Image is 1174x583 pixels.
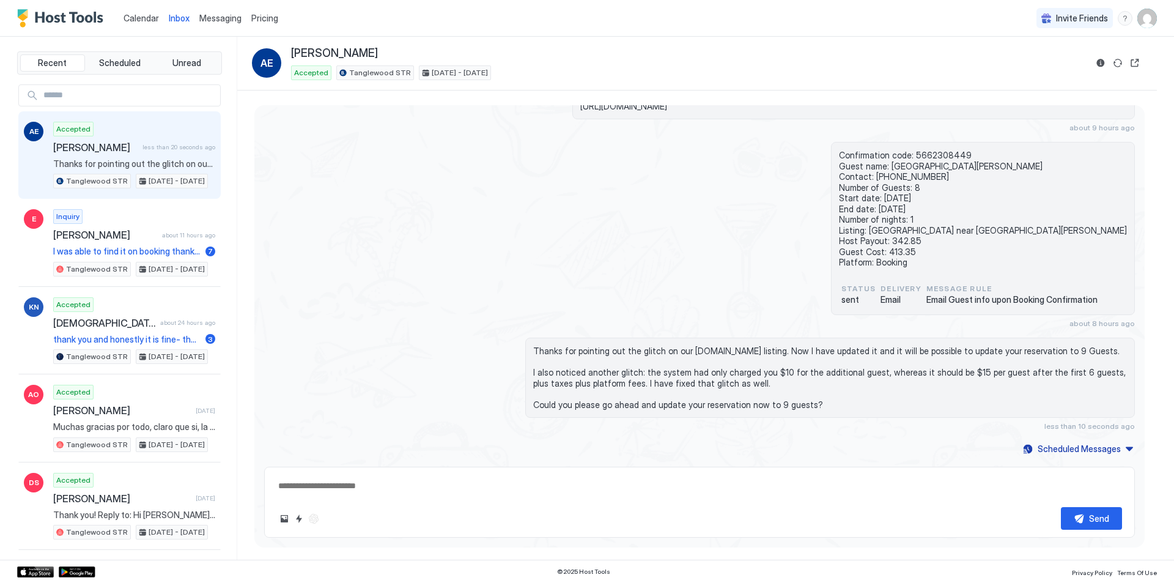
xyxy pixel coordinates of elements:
input: Input Field [39,85,220,106]
span: Invite Friends [1056,13,1108,24]
span: Scheduled [99,58,141,69]
span: Delivery [880,283,921,294]
span: Confirmation code: 5662308449 Guest name: [GEOGRAPHIC_DATA][PERSON_NAME] Contact: [PHONE_NUMBER] ... [839,150,1127,268]
span: [PERSON_NAME] [53,229,157,241]
button: Unread [154,54,219,72]
button: Send [1061,507,1122,530]
span: less than 20 seconds ago [142,143,215,151]
span: Email [880,294,921,305]
div: menu [1118,11,1132,26]
span: Recent [38,58,67,69]
span: 3 [208,335,213,344]
span: Tanglewood STR [66,439,128,450]
button: Sync reservation [1110,56,1125,70]
span: I was able to find it on booking thank you [53,246,201,257]
a: Calendar [124,12,159,24]
span: Email Guest info upon Booking Confirmation [926,294,1098,305]
span: Accepted [56,387,90,398]
a: Terms Of Use [1117,565,1157,578]
span: [PERSON_NAME] [53,404,191,417]
span: Accepted [294,67,328,78]
span: [DATE] - [DATE] [149,351,205,362]
span: [DATE] - [DATE] [149,264,205,275]
span: Messaging [199,13,242,23]
span: Thanks for pointing out the glitch on our [DOMAIN_NAME] listing. Now I have updated it and it wil... [53,158,215,169]
span: about 8 hours ago [1069,319,1135,328]
span: Thank you! Reply to: Hi [PERSON_NAME], For your leisure time, I have colla... [53,510,215,521]
span: KN [29,302,39,313]
span: Message Rule [926,283,1098,294]
iframe: Intercom live chat [12,541,42,571]
a: Google Play Store [59,566,95,577]
span: Privacy Policy [1072,569,1112,576]
span: Tanglewood STR [66,264,128,275]
span: sent [841,294,876,305]
span: Terms Of Use [1117,569,1157,576]
span: Accepted [56,475,90,486]
span: about 24 hours ago [160,319,215,327]
span: © 2025 Host Tools [557,568,610,576]
span: about 9 hours ago [1069,123,1135,132]
span: AE [29,126,39,137]
span: Tanglewood STR [66,176,128,187]
div: Scheduled Messages [1038,442,1121,455]
span: DS [29,477,39,488]
button: Recent [20,54,85,72]
a: App Store [17,566,54,577]
button: Open reservation [1128,56,1142,70]
a: Privacy Policy [1072,565,1112,578]
a: Host Tools Logo [17,9,109,28]
span: Inbox [169,13,190,23]
div: tab-group [17,51,222,75]
a: Messaging [199,12,242,24]
span: Inquiry [56,211,79,222]
span: [DATE] - [DATE] [149,527,205,538]
span: [PERSON_NAME] [53,492,191,505]
span: [PERSON_NAME] [291,46,378,61]
span: [DEMOGRAPHIC_DATA][PERSON_NAME] [53,317,155,329]
span: Thanks for pointing out the glitch on our [DOMAIN_NAME] listing. Now I have updated it and it wil... [533,346,1127,410]
button: Scheduled Messages [1021,440,1135,457]
span: [DATE] - [DATE] [149,176,205,187]
span: Muchas gracias por todo, claro que si, la estadía sin [PERSON_NAME] fue de 5 estrellas, muchas gr... [53,421,215,433]
span: E [32,214,36,225]
span: Pricing [251,13,278,24]
button: Reservation information [1093,56,1108,70]
span: Unread [172,58,201,69]
span: status [841,283,876,294]
span: thank you and honestly it is fine- the microwave has no power that I can see and the shower door ... [53,334,201,345]
span: Accepted [56,124,90,135]
span: less than 10 seconds ago [1044,421,1135,431]
span: [DATE] [196,494,215,502]
span: Tanglewood STR [66,527,128,538]
span: about 11 hours ago [162,231,215,239]
span: Calendar [124,13,159,23]
a: Inbox [169,12,190,24]
span: Accepted [56,299,90,310]
div: Send [1089,512,1109,525]
span: [DATE] - [DATE] [149,439,205,450]
span: 7 [208,247,213,256]
span: AO [28,389,39,400]
button: Scheduled [87,54,152,72]
button: Quick reply [292,511,306,526]
span: Tanglewood STR [349,67,411,78]
span: AE [260,56,273,70]
span: [DATE] - [DATE] [432,67,488,78]
span: [PERSON_NAME] [53,141,138,154]
button: Upload image [277,511,292,526]
div: User profile [1137,9,1157,28]
span: Tanglewood STR [66,351,128,362]
span: [DATE] [196,407,215,415]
